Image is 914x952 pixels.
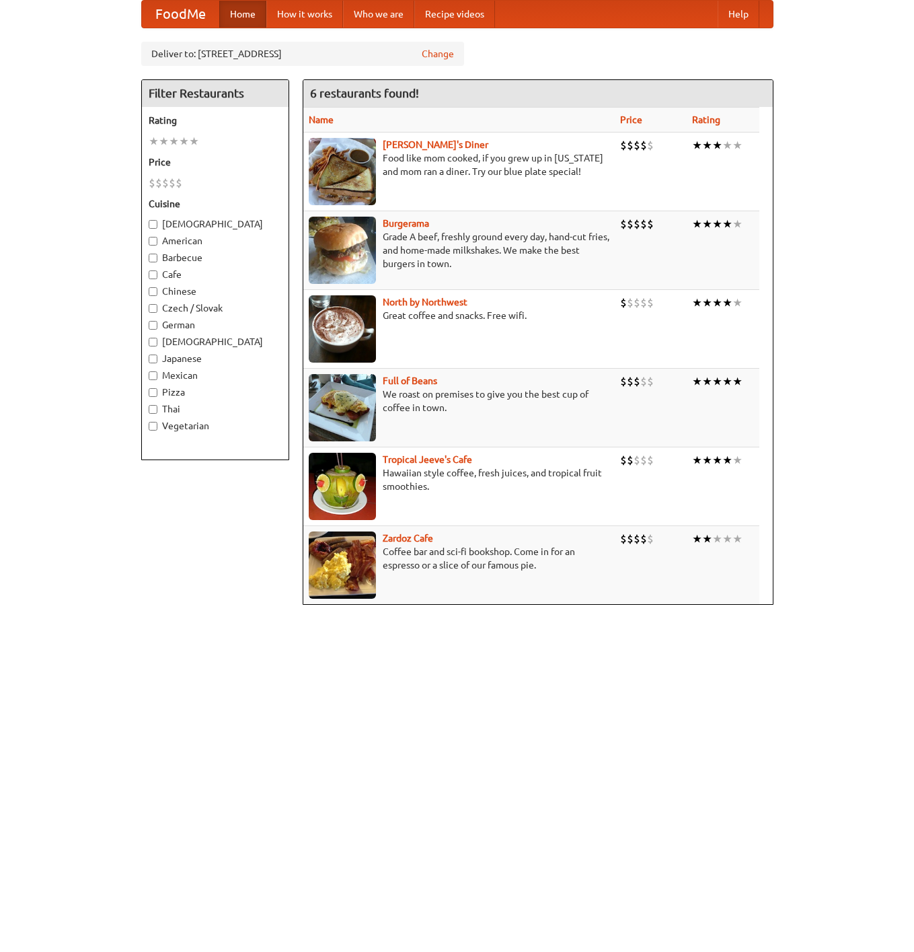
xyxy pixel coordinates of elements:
[142,1,219,28] a: FoodMe
[149,388,157,397] input: Pizza
[422,47,454,61] a: Change
[149,234,282,248] label: American
[383,533,433,544] a: Zardoz Cafe
[712,532,722,546] li: ★
[702,138,712,153] li: ★
[692,295,702,310] li: ★
[149,402,282,416] label: Thai
[149,355,157,363] input: Japanese
[149,369,282,382] label: Mexican
[149,155,282,169] h5: Price
[309,230,609,270] p: Grade A beef, freshly ground every day, hand-cut fries, and home-made milkshakes. We make the bes...
[722,532,732,546] li: ★
[620,532,627,546] li: $
[189,134,199,149] li: ★
[732,453,742,468] li: ★
[634,453,640,468] li: $
[640,295,647,310] li: $
[692,453,702,468] li: ★
[149,114,282,127] h5: Rating
[309,545,609,572] p: Coffee bar and sci-fi bookshop. Come in for an espresso or a slice of our famous pie.
[732,217,742,231] li: ★
[722,295,732,310] li: ★
[142,80,289,107] h4: Filter Restaurants
[692,374,702,389] li: ★
[343,1,414,28] a: Who we are
[634,217,640,231] li: $
[647,138,654,153] li: $
[149,422,157,431] input: Vegetarian
[640,217,647,231] li: $
[620,138,627,153] li: $
[219,1,266,28] a: Home
[732,374,742,389] li: ★
[309,309,609,322] p: Great coffee and snacks. Free wifi.
[732,295,742,310] li: ★
[309,151,609,178] p: Food like mom cooked, if you grew up in [US_STATE] and mom ran a diner. Try our blue plate special!
[414,1,495,28] a: Recipe videos
[702,453,712,468] li: ★
[620,217,627,231] li: $
[162,176,169,190] li: $
[712,138,722,153] li: ★
[692,114,720,125] a: Rating
[309,388,609,414] p: We roast on premises to give you the best cup of coffee in town.
[692,532,702,546] li: ★
[712,453,722,468] li: ★
[647,453,654,468] li: $
[309,138,376,205] img: sallys.jpg
[383,139,488,150] a: [PERSON_NAME]'s Diner
[149,254,157,262] input: Barbecue
[722,138,732,153] li: ★
[309,114,334,125] a: Name
[309,295,376,363] img: north.jpg
[647,532,654,546] li: $
[627,217,634,231] li: $
[149,251,282,264] label: Barbecue
[702,374,712,389] li: ★
[149,338,157,346] input: [DEMOGRAPHIC_DATA]
[309,217,376,284] img: burgerama.jpg
[149,217,282,231] label: [DEMOGRAPHIC_DATA]
[149,335,282,349] label: [DEMOGRAPHIC_DATA]
[149,285,282,298] label: Chinese
[634,532,640,546] li: $
[310,87,419,100] ng-pluralize: 6 restaurants found!
[718,1,759,28] a: Help
[383,297,467,307] a: North by Northwest
[149,287,157,296] input: Chinese
[634,374,640,389] li: $
[627,532,634,546] li: $
[647,374,654,389] li: $
[309,374,376,441] img: beans.jpg
[647,295,654,310] li: $
[149,197,282,211] h5: Cuisine
[149,419,282,433] label: Vegetarian
[702,532,712,546] li: ★
[620,114,642,125] a: Price
[627,138,634,153] li: $
[309,532,376,599] img: zardoz.jpg
[179,134,189,149] li: ★
[149,134,159,149] li: ★
[155,176,162,190] li: $
[620,453,627,468] li: $
[702,295,712,310] li: ★
[692,217,702,231] li: ★
[309,453,376,520] img: jeeves.jpg
[627,453,634,468] li: $
[149,304,157,313] input: Czech / Slovak
[692,138,702,153] li: ★
[149,220,157,229] input: [DEMOGRAPHIC_DATA]
[169,134,179,149] li: ★
[634,295,640,310] li: $
[149,270,157,279] input: Cafe
[383,218,429,229] a: Burgerama
[149,176,155,190] li: $
[383,454,472,465] a: Tropical Jeeve's Cafe
[640,138,647,153] li: $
